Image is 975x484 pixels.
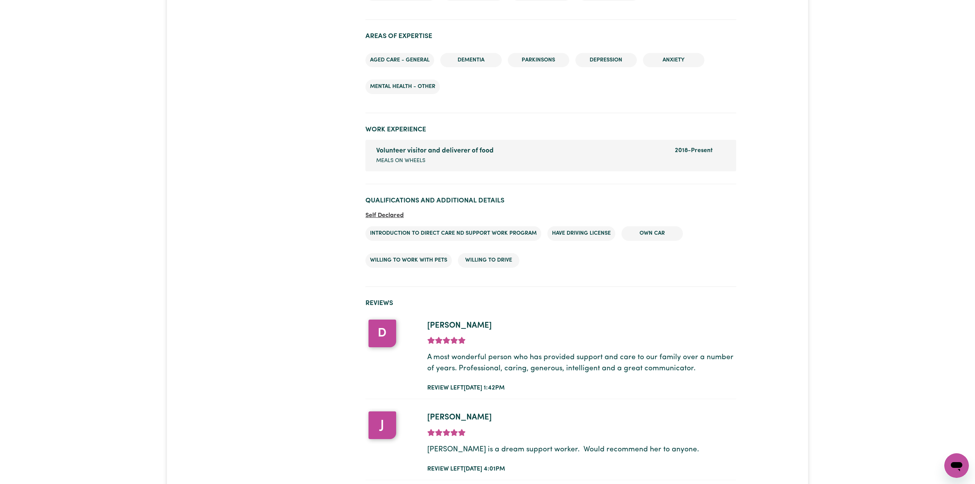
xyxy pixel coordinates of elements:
span: Self Declared [365,212,404,219]
li: Aged care - General [365,53,434,68]
div: Volunteer visitor and deliverer of food [376,146,666,156]
h2: Work Experience [365,126,736,134]
li: Mental Health - Other [365,80,440,94]
li: Anxiety [643,53,704,68]
span: [PERSON_NAME] [427,322,492,330]
li: Dementia [440,53,502,68]
span: Meals on Wheels [376,157,425,165]
span: 2018 - Present [675,148,713,154]
div: add rating by typing an integer from 0 to 5 or pressing arrow keys [427,335,466,346]
li: Depression [575,53,637,68]
div: Review left [DATE] 4:01pm [427,464,736,474]
p: A most wonderful person who has provided support and care to our family over a number of years. P... [427,352,736,375]
h2: Reviews [365,299,736,307]
li: Willing to work with pets [365,253,452,268]
div: Review left [DATE] 1:42pm [427,383,736,393]
li: Own Car [621,226,683,241]
iframe: Button to launch messaging window [944,453,969,478]
li: Have driving license [547,226,615,241]
li: Parkinsons [508,53,569,68]
div: D [369,320,396,347]
h2: Areas of Expertise [365,32,736,40]
h2: Qualifications and Additional Details [365,197,736,205]
div: add rating by typing an integer from 0 to 5 or pressing arrow keys [427,427,466,438]
p: [PERSON_NAME] is a dream support worker. Would recommend her to anyone. [427,444,736,456]
li: Willing to drive [458,253,519,268]
li: Introduction to Direct Care nd Support Work Program [365,226,541,241]
div: J [369,411,396,439]
span: [PERSON_NAME] [427,413,492,421]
